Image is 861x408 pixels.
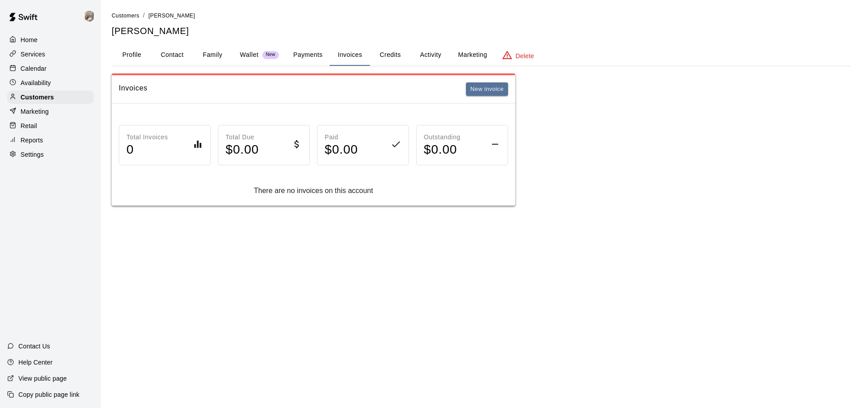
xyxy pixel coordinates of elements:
[410,44,451,66] button: Activity
[330,44,370,66] button: Invoices
[7,62,94,75] a: Calendar
[286,44,330,66] button: Payments
[21,35,38,44] p: Home
[119,187,508,195] div: There are no invoices on this account
[143,11,145,20] li: /
[7,119,94,133] a: Retail
[84,11,95,21] img: Jeramy Donelson
[112,11,850,21] nav: breadcrumb
[466,82,508,96] button: New invoice
[7,148,94,161] a: Settings
[119,82,148,96] h6: Invoices
[7,105,94,118] a: Marketing
[424,142,461,158] h4: $ 0.00
[21,50,45,59] p: Services
[262,52,279,58] span: New
[82,7,101,25] div: Jeramy Donelson
[112,44,850,66] div: basic tabs example
[21,136,43,145] p: Reports
[18,374,67,383] p: View public page
[112,25,850,37] h5: [PERSON_NAME]
[424,133,461,142] p: Outstanding
[7,133,94,147] a: Reports
[192,44,233,66] button: Family
[7,33,94,47] a: Home
[226,133,259,142] p: Total Due
[126,142,168,158] h4: 0
[18,342,50,351] p: Contact Us
[21,64,47,73] p: Calendar
[126,133,168,142] p: Total Invoices
[18,358,52,367] p: Help Center
[325,142,358,158] h4: $ 0.00
[7,76,94,90] a: Availability
[226,142,259,158] h4: $ 0.00
[112,13,139,19] span: Customers
[516,52,534,60] p: Delete
[18,390,79,399] p: Copy public page link
[21,93,54,102] p: Customers
[7,90,94,104] a: Customers
[112,44,152,66] button: Profile
[7,47,94,61] a: Services
[21,107,49,116] p: Marketing
[451,44,494,66] button: Marketing
[325,133,358,142] p: Paid
[21,78,51,87] p: Availability
[21,121,37,130] p: Retail
[370,44,410,66] button: Credits
[21,150,44,159] p: Settings
[148,13,195,19] span: [PERSON_NAME]
[112,12,139,19] a: Customers
[240,50,259,60] p: Wallet
[152,44,192,66] button: Contact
